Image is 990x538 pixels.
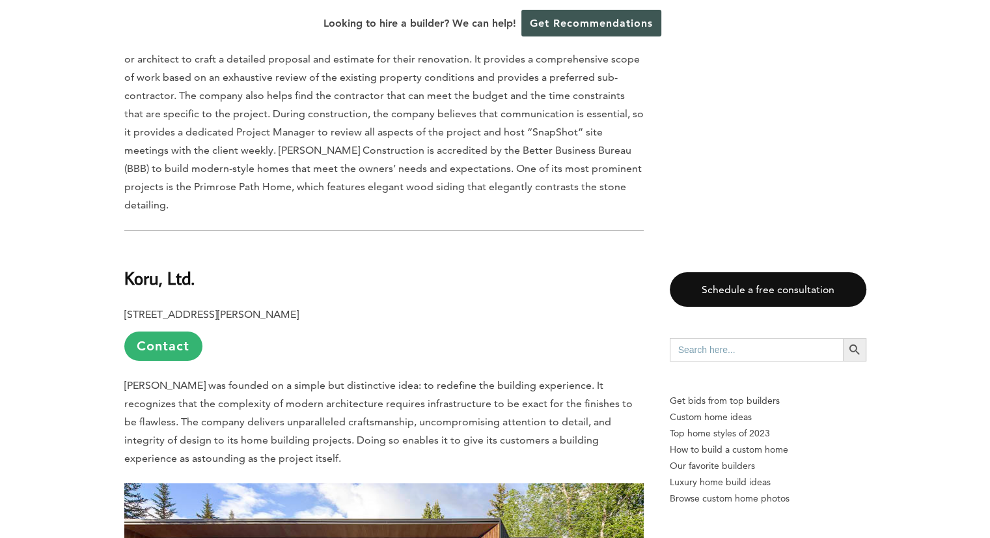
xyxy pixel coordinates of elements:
[670,338,843,361] input: Search here...
[847,343,862,357] svg: Search
[670,474,866,490] a: Luxury home build ideas
[124,308,299,320] b: [STREET_ADDRESS][PERSON_NAME]
[670,458,866,474] a: Our favorite builders
[670,425,866,442] a: Top home styles of 2023
[521,10,661,36] a: Get Recommendations
[670,442,866,458] a: How to build a custom home
[124,379,633,464] span: [PERSON_NAME] was founded on a simple but distinctive idea: to redefine the building experience. ...
[124,332,202,361] a: Contact
[670,490,866,507] a: Browse custom home photos
[670,409,866,425] a: Custom home ideas
[124,35,644,211] span: [PERSON_NAME] Construction’s process begins by gathering information from the client and their de...
[124,266,195,289] b: Koru, Ltd.
[670,272,866,307] a: Schedule a free consultation
[670,393,866,409] p: Get bids from top builders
